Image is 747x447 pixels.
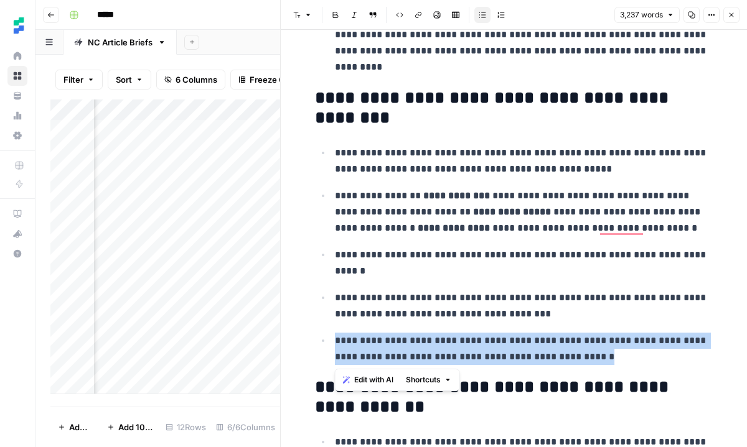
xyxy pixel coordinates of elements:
img: Ten Speed Logo [7,14,30,37]
span: 3,237 words [620,9,663,21]
button: Add 10 Rows [100,417,161,437]
span: 6 Columns [176,73,217,86]
button: Edit with AI [338,372,398,388]
button: 3,237 words [614,7,680,23]
a: Settings [7,126,27,145]
span: Edit with AI [354,374,393,385]
div: 12 Rows [161,417,211,437]
a: Usage [7,106,27,126]
div: What's new? [8,224,27,243]
span: Add 10 Rows [118,421,153,433]
button: 6 Columns [156,70,225,90]
button: Sort [108,70,151,90]
span: Shortcuts [406,374,441,385]
a: AirOps Academy [7,204,27,224]
a: NC Article Briefs [63,30,177,55]
a: Browse [7,66,27,86]
span: Freeze Columns [250,73,314,86]
button: Workspace: Ten Speed [7,10,27,41]
div: NC Article Briefs [88,36,153,48]
button: Freeze Columns [230,70,322,90]
a: Home [7,46,27,66]
div: 6/6 Columns [211,417,280,437]
span: Sort [116,73,132,86]
button: Filter [55,70,103,90]
button: Help + Support [7,244,27,264]
button: Shortcuts [401,372,457,388]
span: Filter [63,73,83,86]
a: Your Data [7,86,27,106]
button: What's new? [7,224,27,244]
span: Add Row [69,421,92,433]
button: Add Row [50,417,100,437]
